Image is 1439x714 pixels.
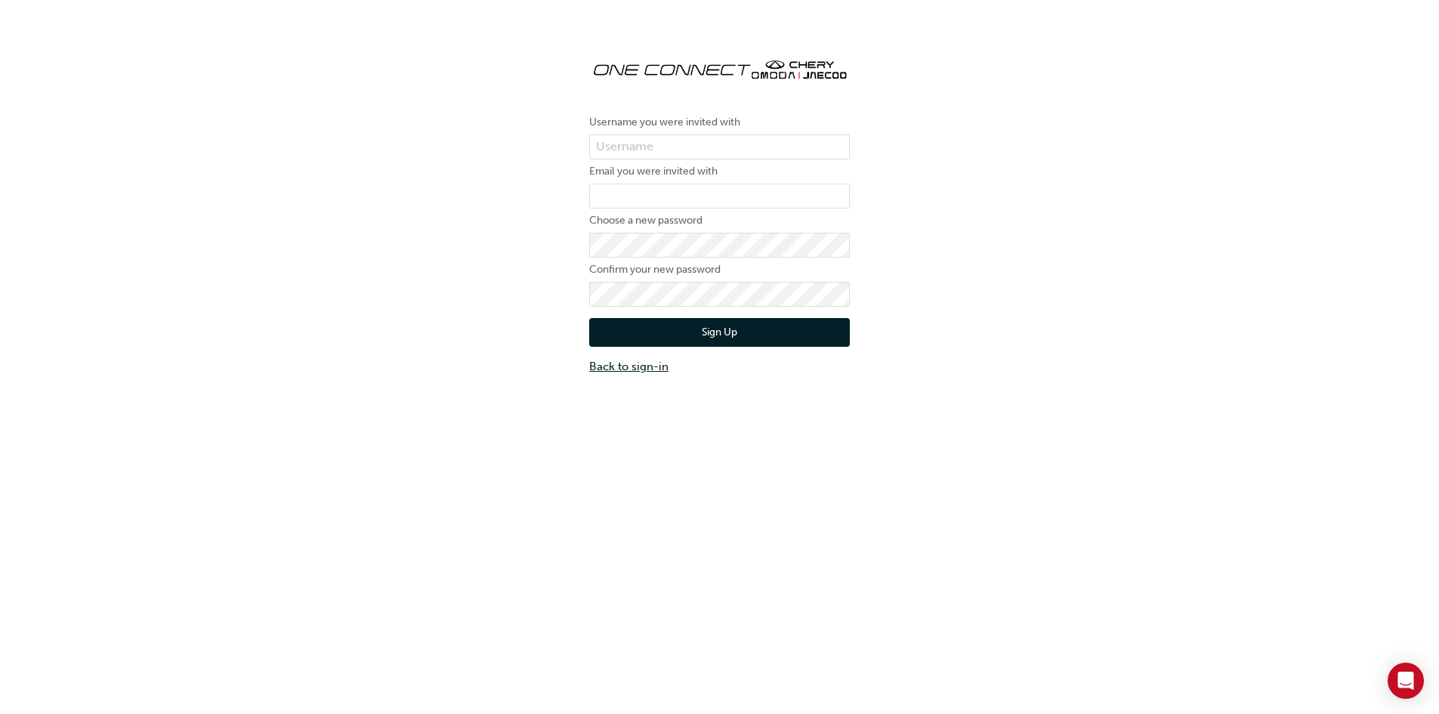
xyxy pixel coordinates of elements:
input: Username [589,134,850,160]
label: Choose a new password [589,212,850,230]
label: Email you were invited with [589,162,850,181]
a: Back to sign-in [589,358,850,376]
label: Confirm your new password [589,261,850,279]
button: Sign Up [589,318,850,347]
div: Open Intercom Messenger [1388,663,1424,699]
label: Username you were invited with [589,113,850,131]
img: oneconnect [589,45,850,91]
